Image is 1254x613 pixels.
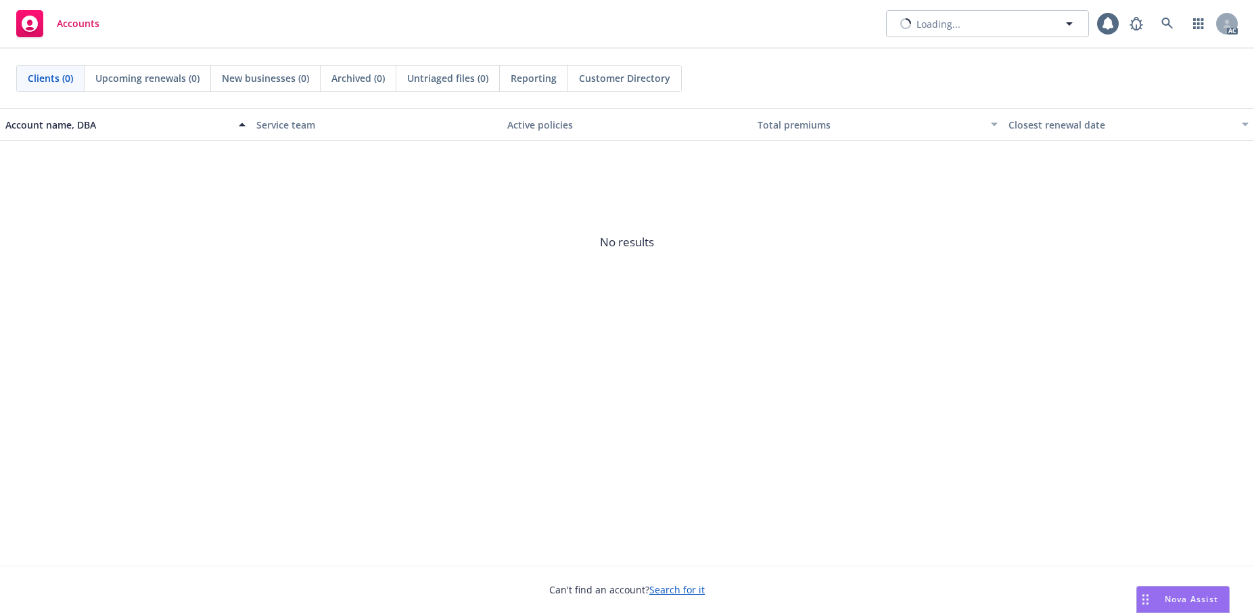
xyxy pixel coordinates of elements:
button: Closest renewal date [1003,108,1254,141]
div: Drag to move [1137,587,1154,612]
a: Report a Bug [1123,10,1150,37]
button: Active policies [502,108,753,141]
a: Search for it [649,583,705,596]
div: Closest renewal date [1008,118,1234,132]
span: Reporting [511,71,557,85]
span: Clients (0) [28,71,73,85]
span: Archived (0) [331,71,385,85]
button: Total premiums [752,108,1003,141]
a: Accounts [11,5,105,43]
span: Untriaged files (0) [407,71,488,85]
span: Can't find an account? [549,583,705,597]
div: Total premiums [758,118,983,132]
div: Service team [256,118,496,132]
button: Nova Assist [1136,586,1230,613]
a: Switch app [1185,10,1212,37]
span: New businesses (0) [222,71,309,85]
div: Account name, DBA [5,118,231,132]
span: Upcoming renewals (0) [95,71,200,85]
span: Customer Directory [579,71,670,85]
button: Loading... [886,10,1089,37]
span: Loading... [916,17,960,31]
span: Nova Assist [1165,593,1218,605]
a: Search [1154,10,1181,37]
div: Active policies [507,118,747,132]
span: Accounts [57,18,99,29]
button: Service team [251,108,502,141]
